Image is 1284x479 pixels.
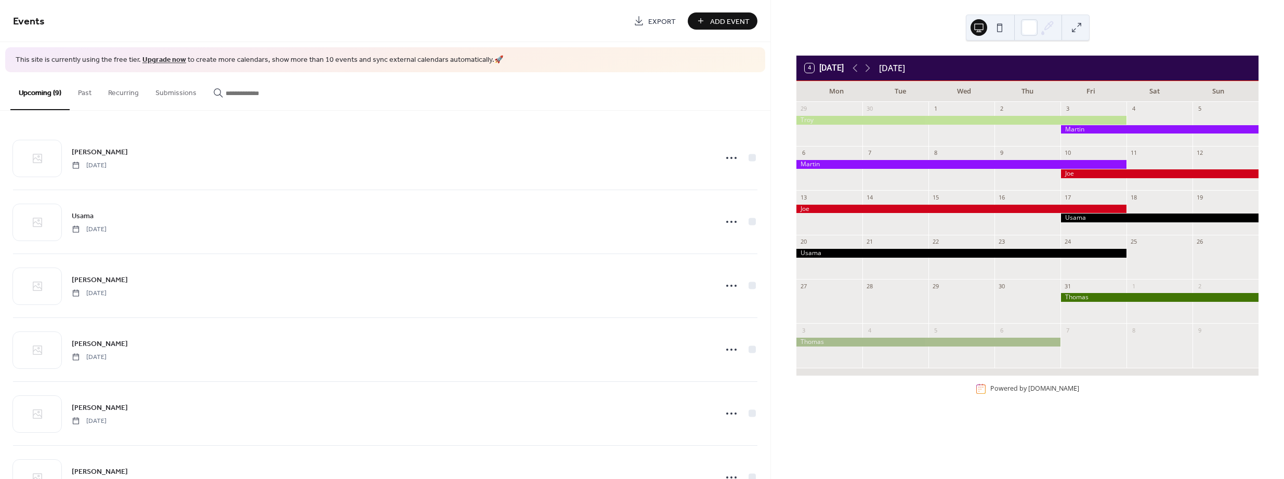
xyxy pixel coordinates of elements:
div: Thu [995,81,1059,102]
div: 29 [800,105,807,113]
div: 3 [1064,105,1071,113]
div: 7 [866,149,873,157]
div: 13 [800,193,807,201]
div: Martin [796,160,1126,169]
div: 16 [998,193,1005,201]
div: 9 [1196,326,1203,334]
div: 18 [1130,193,1137,201]
button: 4[DATE] [801,61,847,75]
div: 26 [1196,238,1203,246]
a: [PERSON_NAME] [72,402,128,414]
div: Joe [796,205,1126,214]
div: Usama [796,249,1126,258]
div: 6 [800,149,807,157]
span: [DATE] [72,161,107,170]
span: This site is currently using the free tier. to create more calendars, show more than 10 events an... [16,55,503,65]
div: 6 [998,326,1005,334]
div: 17 [1064,193,1071,201]
span: [PERSON_NAME] [72,466,128,477]
div: 2 [998,105,1005,113]
a: [PERSON_NAME] [72,146,128,158]
div: 8 [932,149,939,157]
div: 2 [1196,282,1203,290]
span: Export [648,16,676,27]
span: [DATE] [72,416,107,425]
div: 1 [1130,282,1137,290]
div: 30 [998,282,1005,290]
div: 29 [932,282,939,290]
button: Upcoming (9) [10,72,70,110]
span: Add Event [710,16,750,27]
a: [DOMAIN_NAME] [1028,384,1079,393]
div: 31 [1064,282,1071,290]
div: Troy [796,116,1126,125]
div: 23 [998,238,1005,246]
div: 3 [800,326,807,334]
div: 30 [866,105,873,113]
a: Usama [72,210,94,222]
div: 20 [800,238,807,246]
div: 1 [932,105,939,113]
div: 24 [1064,238,1071,246]
button: Recurring [100,72,147,109]
div: 15 [932,193,939,201]
div: Fri [1059,81,1123,102]
div: Tue [868,81,932,102]
span: [PERSON_NAME] [72,402,128,413]
div: [DATE] [879,62,905,74]
div: Wed [932,81,995,102]
div: Usama [1060,214,1259,222]
span: [PERSON_NAME] [72,147,128,157]
a: [PERSON_NAME] [72,465,128,477]
span: [PERSON_NAME] [72,338,128,349]
span: [DATE] [72,224,107,234]
div: 27 [800,282,807,290]
div: 5 [932,326,939,334]
button: Submissions [147,72,205,109]
div: Powered by [990,384,1079,393]
div: 11 [1130,149,1137,157]
div: 22 [932,238,939,246]
div: Thomas [796,338,1060,347]
span: Events [13,11,45,32]
div: Joe [1060,169,1259,178]
div: 10 [1064,149,1071,157]
div: 14 [866,193,873,201]
a: [PERSON_NAME] [72,338,128,350]
div: 5 [1196,105,1203,113]
button: Past [70,72,100,109]
div: 25 [1130,238,1137,246]
div: 21 [866,238,873,246]
span: [PERSON_NAME] [72,274,128,285]
div: 7 [1064,326,1071,334]
div: 4 [866,326,873,334]
div: 4 [1130,105,1137,113]
div: 9 [998,149,1005,157]
div: Sun [1187,81,1250,102]
div: 12 [1196,149,1203,157]
div: 28 [866,282,873,290]
button: Add Event [688,12,757,30]
span: [DATE] [72,288,107,298]
a: [PERSON_NAME] [72,274,128,286]
div: Mon [805,81,868,102]
a: Upgrade now [142,53,186,67]
span: [DATE] [72,352,107,362]
div: Thomas [1060,293,1259,302]
div: Sat [1123,81,1186,102]
div: 8 [1130,326,1137,334]
span: Usama [72,210,94,221]
a: Export [626,12,684,30]
div: Martin [1060,125,1259,134]
div: 19 [1196,193,1203,201]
